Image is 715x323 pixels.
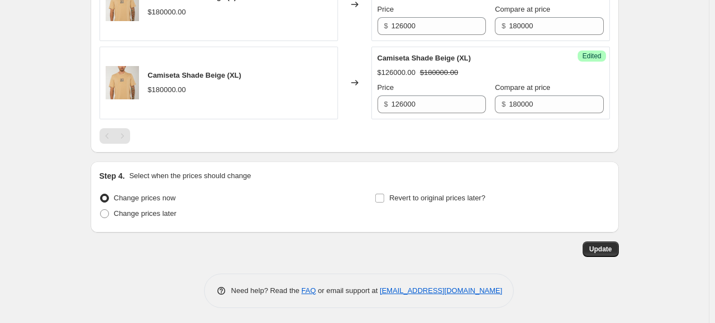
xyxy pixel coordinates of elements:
div: $180000.00 [148,7,186,18]
span: Compare at price [495,5,550,13]
h2: Step 4. [100,170,125,181]
div: $180000.00 [148,84,186,95]
span: $ [384,100,388,108]
span: Compare at price [495,83,550,92]
span: Revert to original prices later? [389,194,485,202]
a: FAQ [301,286,316,295]
div: $126000.00 [378,67,416,78]
span: Update [589,245,612,254]
p: Select when the prices should change [129,170,251,181]
span: Camiseta Shade Beige (XL) [148,71,241,79]
span: $ [502,100,505,108]
span: $ [502,22,505,30]
span: or email support at [316,286,380,295]
span: Edited [582,52,601,60]
span: Price [378,5,394,13]
span: Camiseta Shade Beige (XL) [378,54,471,62]
strike: $180000.00 [420,67,458,78]
span: Need help? Read the [231,286,302,295]
nav: Pagination [100,128,130,144]
img: Black21ECOM_1038_80x.jpg [106,66,139,99]
button: Update [583,241,619,257]
span: Change prices later [114,209,177,218]
span: $ [384,22,388,30]
span: Price [378,83,394,92]
a: [EMAIL_ADDRESS][DOMAIN_NAME] [380,286,502,295]
span: Change prices now [114,194,176,202]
